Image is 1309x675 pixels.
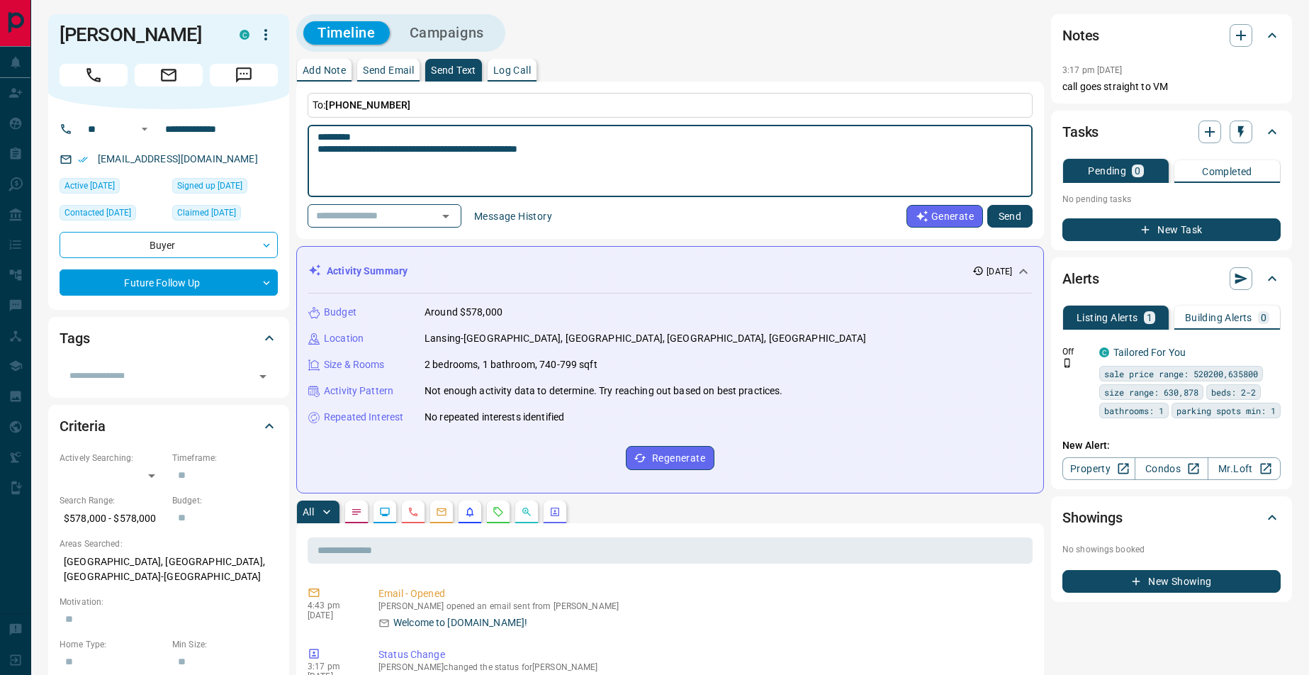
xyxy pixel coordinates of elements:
a: Property [1062,457,1135,480]
p: 2 bedrooms, 1 bathroom, 740-799 sqft [425,357,597,372]
h2: Criteria [60,415,106,437]
svg: Lead Browsing Activity [379,506,391,518]
div: Fri Sep 12 2025 [60,178,165,198]
p: Areas Searched: [60,537,278,550]
p: Off [1062,345,1091,358]
p: Completed [1202,167,1252,177]
h2: Alerts [1062,267,1099,290]
p: No pending tasks [1062,189,1281,210]
span: Signed up [DATE] [177,179,242,193]
div: Buyer [60,232,278,258]
span: [PHONE_NUMBER] [325,99,410,111]
p: 4:43 pm [308,601,357,610]
p: Building Alerts [1185,313,1252,323]
button: New Task [1062,218,1281,241]
div: Tasks [1062,115,1281,149]
div: Tags [60,321,278,355]
p: [PERSON_NAME] changed the status for [PERSON_NAME] [378,662,1027,672]
a: Condos [1135,457,1208,480]
div: condos.ca [1099,347,1109,357]
p: No showings booked [1062,543,1281,556]
button: Generate [906,205,983,228]
p: Min Size: [172,638,278,651]
button: Open [253,367,273,386]
p: Email - Opened [378,586,1027,601]
p: Listing Alerts [1077,313,1138,323]
button: Campaigns [395,21,498,45]
p: Home Type: [60,638,165,651]
p: Search Range: [60,494,165,507]
a: Mr.Loft [1208,457,1281,480]
a: Tailored For You [1113,347,1186,358]
h2: Showings [1062,506,1123,529]
button: Message History [466,205,561,228]
span: Contacted [DATE] [64,206,131,220]
div: Fri Sep 12 2025 [60,205,165,225]
p: 1 [1147,313,1152,323]
p: Location [324,331,364,346]
span: size range: 630,878 [1104,385,1198,399]
div: Showings [1062,501,1281,535]
svg: Requests [493,506,504,518]
p: Size & Rooms [324,357,385,372]
div: Notes [1062,18,1281,52]
svg: Push Notification Only [1062,358,1072,368]
p: Send Text [431,65,476,75]
p: Activity Summary [327,264,408,279]
span: sale price range: 520200,635800 [1104,367,1258,381]
h1: [PERSON_NAME] [60,23,218,46]
p: All [303,507,314,517]
p: [GEOGRAPHIC_DATA], [GEOGRAPHIC_DATA], [GEOGRAPHIC_DATA]-[GEOGRAPHIC_DATA] [60,550,278,588]
p: Lansing-[GEOGRAPHIC_DATA], [GEOGRAPHIC_DATA], [GEOGRAPHIC_DATA], [GEOGRAPHIC_DATA] [425,331,866,346]
p: New Alert: [1062,438,1281,453]
span: bathrooms: 1 [1104,403,1164,418]
p: 0 [1261,313,1266,323]
svg: Email Verified [78,155,88,164]
svg: Emails [436,506,447,518]
p: 0 [1135,166,1140,176]
p: [PERSON_NAME] opened an email sent from [PERSON_NAME] [378,601,1027,611]
p: Not enough activity data to determine. Try reaching out based on best practices. [425,384,783,398]
button: Open [436,206,456,226]
div: Criteria [60,409,278,443]
p: Around $578,000 [425,305,502,320]
button: Open [136,121,153,138]
svg: Calls [408,506,419,518]
span: Active [DATE] [64,179,115,193]
p: Log Call [493,65,531,75]
p: Send Email [363,65,414,75]
div: Activity Summary[DATE] [308,258,1032,284]
svg: Notes [351,506,362,518]
p: Actively Searching: [60,452,165,464]
p: 3:17 pm [308,662,357,671]
p: [DATE] [987,265,1012,278]
h2: Tags [60,327,89,350]
p: Pending [1088,166,1126,176]
p: [DATE] [308,610,357,620]
span: beds: 2-2 [1211,385,1256,399]
p: Budget: [172,494,278,507]
p: Motivation: [60,596,278,608]
span: parking spots min: 1 [1176,403,1276,418]
span: Email [135,64,203,87]
div: condos.ca [240,30,249,40]
svg: Opportunities [521,506,532,518]
div: Future Follow Up [60,269,278,296]
p: Welcome to [DOMAIN_NAME]! [393,615,527,630]
div: Fri Sep 12 2025 [172,178,278,198]
p: Activity Pattern [324,384,393,398]
p: call goes straight to VM [1062,79,1281,94]
p: Add Note [303,65,346,75]
span: Message [210,64,278,87]
p: To: [308,93,1033,118]
span: Call [60,64,128,87]
button: Timeline [303,21,390,45]
p: Status Change [378,647,1027,662]
svg: Agent Actions [549,506,561,518]
span: Claimed [DATE] [177,206,236,220]
h2: Tasks [1062,121,1099,143]
div: Alerts [1062,262,1281,296]
p: Timeframe: [172,452,278,464]
button: Send [987,205,1033,228]
div: Fri Sep 12 2025 [172,205,278,225]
